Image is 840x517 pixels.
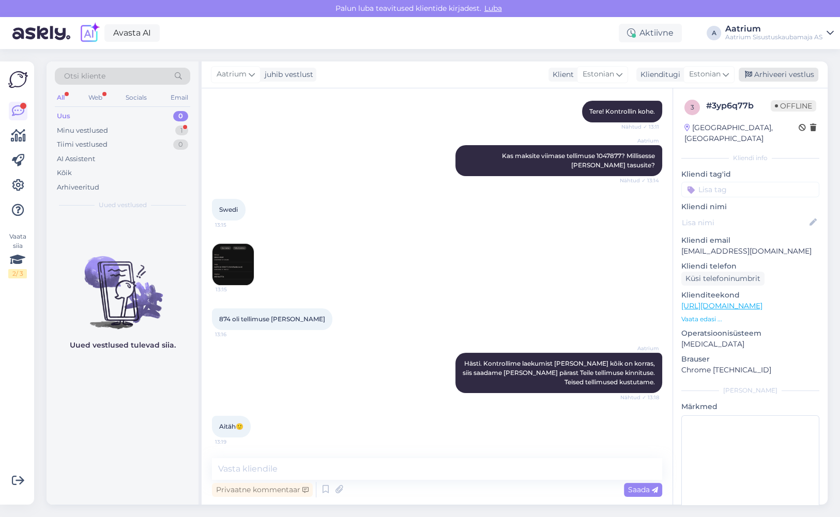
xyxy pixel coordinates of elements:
p: Klienditeekond [681,290,819,301]
p: Kliendi email [681,235,819,246]
span: Nähtud ✓ 13:14 [620,177,659,184]
div: Minu vestlused [57,126,108,136]
span: Nähtud ✓ 13:11 [620,123,659,131]
span: Otsi kliente [64,71,105,82]
span: Saada [628,485,658,494]
div: A [707,26,721,40]
div: Socials [124,91,149,104]
p: Brauser [681,354,819,365]
span: 13:15 [215,221,254,229]
span: Estonian [689,69,721,80]
span: 3 [691,103,694,111]
span: Kas maksite viimase tellimuse 1047877? Millisesse [PERSON_NAME] tasusite? [502,152,656,169]
div: Klient [548,69,574,80]
div: All [55,91,67,104]
input: Lisa nimi [682,217,807,228]
span: Aatrium [620,344,659,352]
div: Web [86,91,104,104]
p: Kliendi nimi [681,201,819,212]
div: Vaata siia [8,232,27,278]
div: 0 [173,139,188,150]
a: AatriumAatrium Sisustuskaubamaja AS [725,25,834,41]
img: Askly Logo [8,70,28,89]
div: juhib vestlust [261,69,313,80]
div: Aktiivne [619,24,682,42]
div: Aatrium [725,25,822,33]
a: Avasta AI [104,24,160,42]
div: Email [169,91,190,104]
span: Uued vestlused [99,200,147,210]
p: Märkmed [681,401,819,412]
span: Aatrium [620,137,659,145]
div: Arhiveeri vestlus [739,68,818,82]
span: 13:15 [216,286,254,293]
div: Küsi telefoninumbrit [681,272,765,286]
div: Uus [57,111,70,121]
span: Tere! Kontrollin kohe. [589,107,655,115]
div: # 3yp6q77b [706,100,771,112]
p: Kliendi tag'id [681,169,819,180]
div: Tiimi vestlused [57,139,108,150]
div: Klienditugi [636,69,680,80]
img: Attachment [212,244,254,285]
div: [GEOGRAPHIC_DATA], [GEOGRAPHIC_DATA] [684,122,799,144]
p: Chrome [TECHNICAL_ID] [681,365,819,375]
p: Uued vestlused tulevad siia. [70,340,176,351]
div: [PERSON_NAME] [681,386,819,395]
div: Kõik [57,168,72,178]
img: explore-ai [79,22,100,44]
span: 13:16 [215,331,254,338]
p: Kliendi telefon [681,261,819,272]
div: Aatrium Sisustuskaubamaja AS [725,33,822,41]
span: Estonian [583,69,614,80]
div: AI Assistent [57,154,95,164]
span: Hästi. Kontrollime laekumist [PERSON_NAME] kõik on korras, siis saadame [PERSON_NAME] pärast Teil... [463,359,656,386]
p: [MEDICAL_DATA] [681,339,819,350]
span: Offline [771,100,816,112]
p: Vaata edasi ... [681,315,819,324]
p: Operatsioonisüsteem [681,328,819,339]
div: 2 / 3 [8,269,27,278]
div: 1 [175,126,188,136]
span: Swedi [219,206,238,213]
span: Luba [481,4,505,13]
span: Aitäh🙂 [219,422,243,430]
div: Privaatne kommentaar [212,483,313,497]
div: Kliendi info [681,153,819,163]
span: Aatrium [217,69,247,80]
span: 874 oli tellimuse [PERSON_NAME] [219,315,325,323]
input: Lisa tag [681,182,819,197]
a: [URL][DOMAIN_NAME] [681,301,762,310]
div: Arhiveeritud [57,182,99,193]
img: No chats [47,238,198,331]
span: 13:19 [215,438,254,446]
div: 0 [173,111,188,121]
p: [EMAIL_ADDRESS][DOMAIN_NAME] [681,246,819,257]
span: Nähtud ✓ 13:18 [620,394,659,401]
